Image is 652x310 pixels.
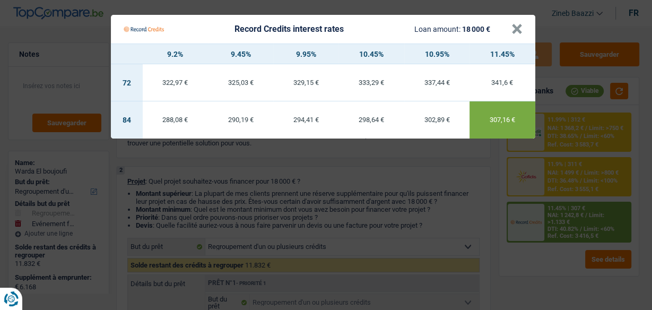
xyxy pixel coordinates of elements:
[208,79,273,86] div: 325,03 €
[111,101,143,139] td: 84
[404,79,470,86] div: 337,44 €
[404,116,470,123] div: 302,89 €
[470,116,535,123] div: 307,16 €
[143,44,208,64] th: 9.2%
[470,44,535,64] th: 11.45%
[273,79,338,86] div: 329,15 €
[111,64,143,101] td: 72
[143,79,208,86] div: 322,97 €
[208,116,273,123] div: 290,19 €
[273,116,338,123] div: 294,41 €
[462,25,490,33] span: 18 000 €
[470,79,535,86] div: 341,6 €
[404,44,470,64] th: 10.95%
[234,25,344,33] div: Record Credits interest rates
[338,44,404,64] th: 10.45%
[414,25,460,33] span: Loan amount:
[124,19,164,39] img: Record Credits
[338,79,404,86] div: 333,29 €
[273,44,338,64] th: 9.95%
[143,116,208,123] div: 288,08 €
[208,44,273,64] th: 9.45%
[338,116,404,123] div: 298,64 €
[511,24,523,35] button: ×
